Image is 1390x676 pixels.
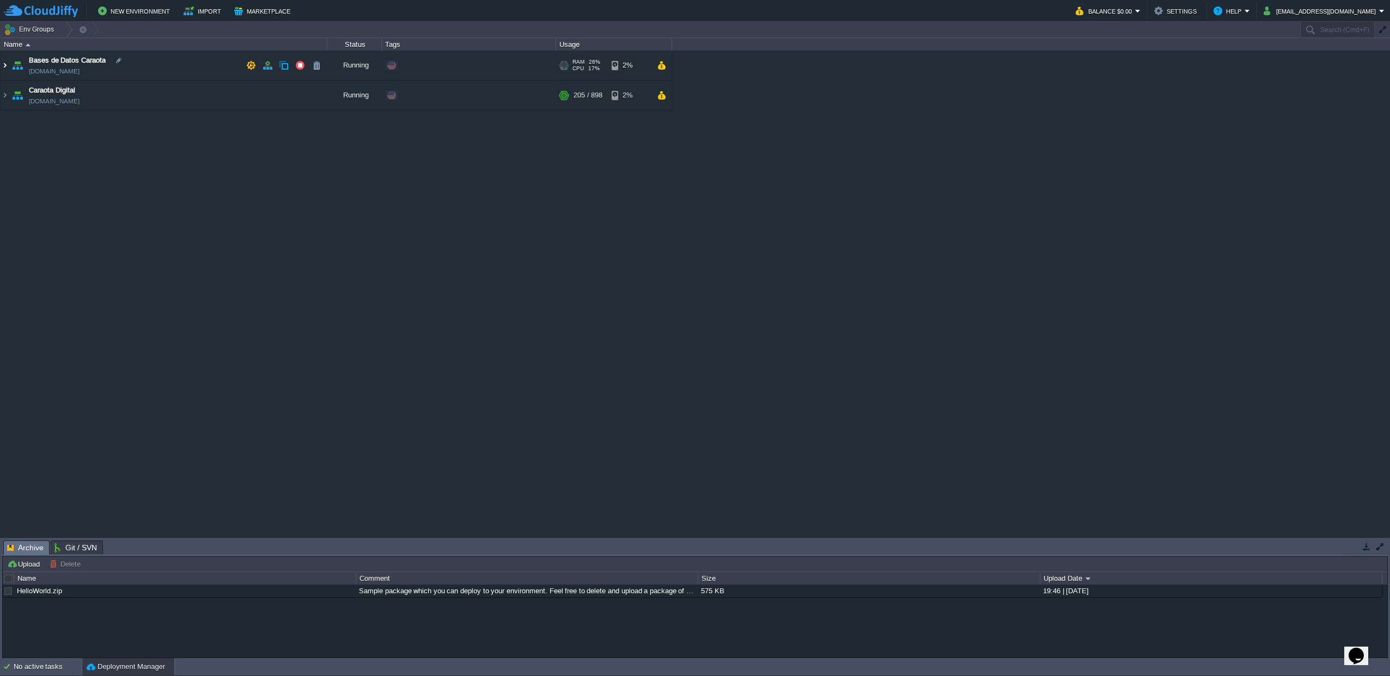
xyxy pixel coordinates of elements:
[1,51,9,80] img: AMDAwAAAACH5BAEAAAAALAAAAAABAAEAAAICRAEAOw==
[4,4,78,18] img: CloudJiffy
[1041,572,1382,585] div: Upload Date
[1076,4,1135,17] button: Balance $0.00
[29,55,106,66] a: Bases de Datos Caraota
[356,585,697,597] div: Sample package which you can deploy to your environment. Feel free to delete and upload a package...
[87,661,165,672] button: Deployment Manager
[589,59,600,65] span: 26%
[612,81,647,110] div: 2%
[574,81,602,110] div: 205 / 898
[327,51,382,80] div: Running
[234,4,294,17] button: Marketplace
[698,585,1039,597] div: 575 KB
[184,4,224,17] button: Import
[10,81,25,110] img: AMDAwAAAACH5BAEAAAAALAAAAAABAAEAAAICRAEAOw==
[327,81,382,110] div: Running
[1,81,9,110] img: AMDAwAAAACH5BAEAAAAALAAAAAABAAEAAAICRAEAOw==
[54,541,97,554] span: Git / SVN
[15,572,356,585] div: Name
[357,572,698,585] div: Comment
[29,66,80,77] span: [DOMAIN_NAME]
[572,65,584,72] span: CPU
[1040,585,1381,597] div: 19:46 | [DATE]
[1154,4,1200,17] button: Settings
[4,22,58,37] button: Env Groups
[10,51,25,80] img: AMDAwAAAACH5BAEAAAAALAAAAAABAAEAAAICRAEAOw==
[7,559,43,569] button: Upload
[14,658,82,675] div: No active tasks
[588,65,600,72] span: 17%
[26,44,31,46] img: AMDAwAAAACH5BAEAAAAALAAAAAABAAEAAAICRAEAOw==
[7,541,44,555] span: Archive
[29,96,80,107] a: [DOMAIN_NAME]
[17,587,62,595] a: HelloWorld.zip
[557,38,672,51] div: Usage
[572,59,584,65] span: RAM
[1214,4,1245,17] button: Help
[50,559,84,569] button: Delete
[382,38,556,51] div: Tags
[699,572,1040,585] div: Size
[328,38,381,51] div: Status
[98,4,173,17] button: New Environment
[29,85,75,96] a: Caraota Digital
[612,51,647,80] div: 2%
[1264,4,1379,17] button: [EMAIL_ADDRESS][DOMAIN_NAME]
[1344,632,1379,665] iframe: chat widget
[1,38,327,51] div: Name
